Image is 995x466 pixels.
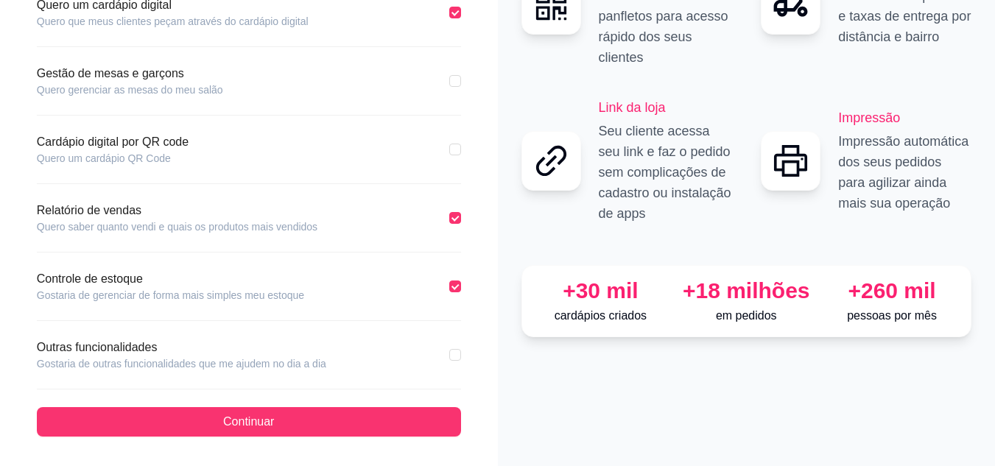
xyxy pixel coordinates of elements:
article: Quero um cardápio QR Code [37,151,189,166]
article: Gostaria de gerenciar de forma mais simples meu estoque [37,288,304,303]
span: Continuar [223,413,274,431]
article: Gostaria de outras funcionalidades que me ajudem no dia a dia [37,356,326,371]
article: Outras funcionalidades [37,339,326,356]
article: Quero saber quanto vendi e quais os produtos mais vendidos [37,219,317,234]
p: Impressão automática dos seus pedidos para agilizar ainda mais sua operação [838,131,971,213]
article: Quero gerenciar as mesas do meu salão [37,82,223,97]
p: Seu cliente acessa seu link e faz o pedido sem complicações de cadastro ou instalação de apps [599,121,732,224]
article: Cardápio digital por QR code [37,133,189,151]
h2: Link da loja [599,97,732,118]
article: Gestão de mesas e garçons [37,65,223,82]
article: Controle de estoque [37,270,304,288]
article: Relatório de vendas [37,202,317,219]
div: +260 mil [825,278,959,304]
div: +30 mil [534,278,668,304]
p: cardápios criados [534,307,668,325]
p: em pedidos [679,307,813,325]
div: +18 milhões [679,278,813,304]
button: Continuar [37,407,461,437]
article: Quero que meus clientes peçam através do cardápio digital [37,14,309,29]
h2: Impressão [838,107,971,128]
p: pessoas por mês [825,307,959,325]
